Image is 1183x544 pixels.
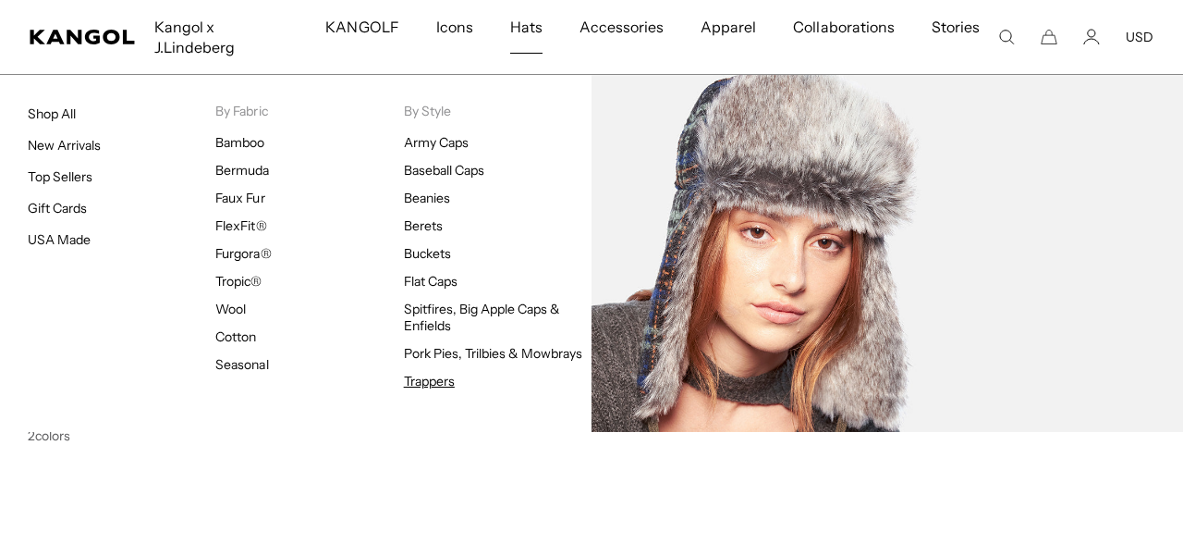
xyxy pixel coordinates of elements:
a: Flat Caps [404,273,457,290]
a: Kangol [30,30,136,44]
a: Gift Cards [28,200,87,216]
a: Furgora® [215,245,271,262]
div: 2 colors [28,427,304,444]
a: Beanies [404,190,450,206]
a: Top Sellers [28,168,92,185]
p: By Fabric [215,103,403,119]
p: By Style [404,103,591,119]
a: Berets [404,217,443,234]
a: Pork Pies, Trilbies & Mowbrays [404,345,583,362]
a: USA Made [28,231,91,248]
a: Seasonal [215,356,268,373]
a: FlexFit® [215,217,266,234]
summary: Search here [998,29,1015,45]
button: USD [1126,29,1153,45]
a: Baseball Caps [404,162,484,179]
a: Account [1083,29,1100,45]
img: Trappers.jpg [591,75,1183,432]
a: Bamboo [215,134,264,151]
a: Spitfires, Big Apple Caps & Enfields [404,301,561,334]
a: Faux Fur [215,190,264,206]
a: Cotton [215,328,256,345]
a: Tropic® [215,273,262,290]
a: Trappers [404,373,455,389]
a: Shop All [28,105,76,122]
a: Buckets [404,245,451,262]
a: Army Caps [404,134,469,151]
a: New Arrivals [28,137,101,154]
button: Cart [1041,29,1057,45]
a: Wool [215,301,246,317]
a: Bermuda [215,162,269,179]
